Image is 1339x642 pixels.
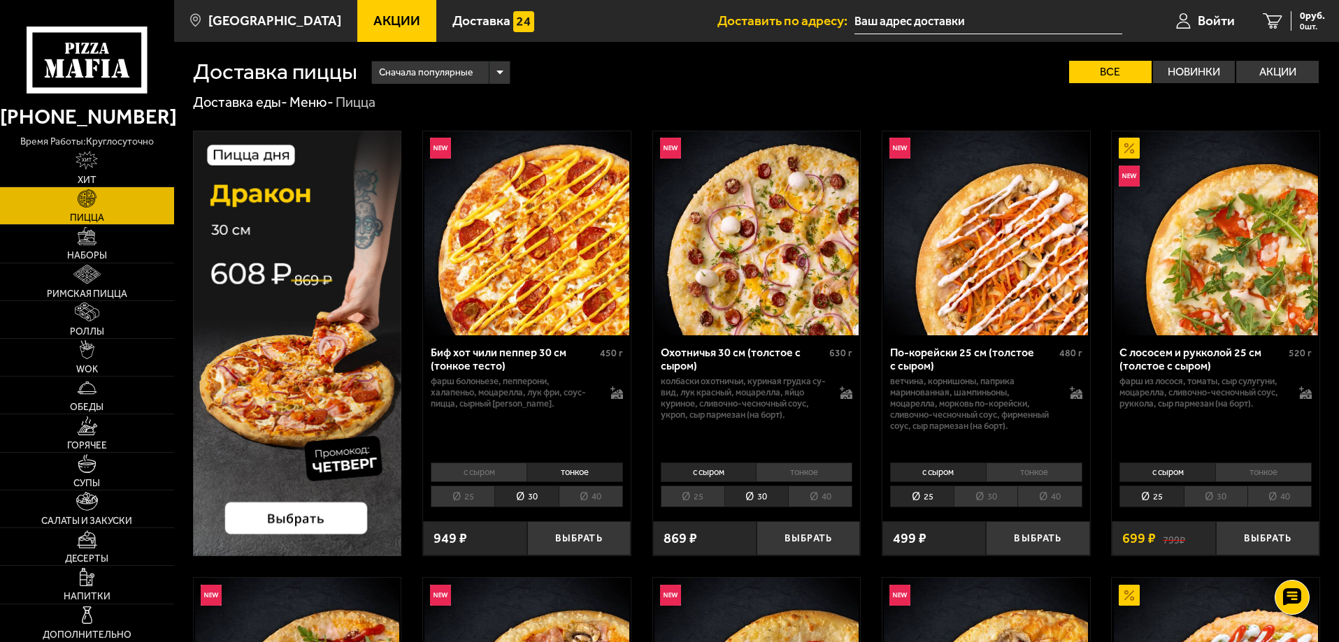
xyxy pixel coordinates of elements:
li: с сыром [661,462,757,482]
button: Выбрать [757,521,860,555]
p: колбаски охотничьи, куриная грудка су-вид, лук красный, моцарелла, яйцо куриное, сливочно-чесночн... [661,376,826,421]
input: Ваш адрес доставки [854,8,1122,34]
div: С лососем и рукколой 25 см (толстое с сыром) [1119,346,1285,372]
li: тонкое [756,462,852,482]
span: 630 г [829,347,852,359]
span: 699 ₽ [1122,532,1156,546]
button: Выбрать [1216,521,1319,555]
img: Новинка [430,138,451,159]
li: 30 [494,486,558,507]
li: тонкое [1215,462,1312,482]
li: 25 [890,486,954,507]
img: 15daf4d41897b9f0e9f617042186c801.svg [513,11,534,32]
span: 869 ₽ [664,532,697,546]
li: 30 [954,486,1017,507]
img: Охотничья 30 см (толстое с сыром) [654,131,859,335]
span: 0 шт. [1300,22,1325,31]
li: 40 [1247,486,1312,507]
span: Наборы [67,251,107,261]
button: Выбрать [986,521,1089,555]
span: Горячее [67,441,107,451]
span: Дополнительно [43,630,131,640]
div: По-корейски 25 см (толстое с сыром) [890,346,1056,372]
img: Биф хот чили пеппер 30 см (тонкое тесто) [424,131,629,335]
span: Напитки [64,592,110,601]
p: фарш болоньезе, пепперони, халапеньо, моцарелла, лук фри, соус-пицца, сырный [PERSON_NAME]. [431,376,596,409]
span: Роллы [70,327,104,337]
p: ветчина, корнишоны, паприка маринованная, шампиньоны, моцарелла, морковь по-корейски, сливочно-че... [890,376,1056,432]
img: Новинка [660,585,681,606]
a: НовинкаОхотничья 30 см (толстое с сыром) [653,131,861,335]
span: 480 г [1059,347,1082,359]
img: Новинка [1119,166,1140,187]
li: 40 [559,486,623,507]
li: 40 [1017,486,1082,507]
div: Пицца [336,94,375,112]
a: Меню- [289,94,334,110]
div: Биф хот чили пеппер 30 см (тонкое тесто) [431,346,596,372]
span: [GEOGRAPHIC_DATA] [208,14,341,27]
li: с сыром [1119,462,1215,482]
li: тонкое [986,462,1082,482]
li: с сыром [890,462,986,482]
li: 40 [788,486,852,507]
span: Обеды [70,402,103,412]
span: 499 ₽ [893,532,926,546]
a: Доставка еды- [193,94,287,110]
li: 30 [1184,486,1247,507]
img: С лососем и рукколой 25 см (толстое с сыром) [1114,131,1318,335]
button: Выбрать [527,521,631,555]
span: 949 ₽ [434,532,467,546]
span: Хит [78,175,96,185]
span: Пицца [70,213,104,223]
label: Новинки [1153,61,1236,83]
img: Новинка [889,138,910,159]
span: Доставка [452,14,510,27]
p: фарш из лосося, томаты, сыр сулугуни, моцарелла, сливочно-чесночный соус, руккола, сыр пармезан (... [1119,376,1285,409]
div: Охотничья 30 см (толстое с сыром) [661,346,826,372]
img: Акционный [1119,138,1140,159]
li: 25 [1119,486,1183,507]
label: Акции [1236,61,1319,83]
span: Сначала популярные [379,59,473,86]
a: АкционныйНовинкаС лососем и рукколой 25 см (толстое с сыром) [1112,131,1319,335]
img: Новинка [889,585,910,606]
li: 25 [431,486,494,507]
span: Десерты [65,554,108,564]
img: Новинка [201,585,222,606]
span: 450 г [600,347,623,359]
span: 520 г [1289,347,1312,359]
span: Акции [373,14,420,27]
span: Супы [73,479,100,488]
a: НовинкаБиф хот чили пеппер 30 см (тонкое тесто) [423,131,631,335]
a: НовинкаПо-корейски 25 см (толстое с сыром) [882,131,1090,335]
span: Войти [1198,14,1235,27]
span: Римская пицца [47,289,127,299]
li: 30 [724,486,788,507]
span: 0 руб. [1300,11,1325,21]
li: с сыром [431,462,527,482]
img: По-корейски 25 см (толстое с сыром) [884,131,1088,335]
h1: Доставка пиццы [193,61,357,83]
img: Новинка [430,585,451,606]
img: Акционный [1119,585,1140,606]
span: Салаты и закуски [41,516,132,526]
li: 25 [661,486,724,507]
li: тонкое [527,462,623,482]
s: 799 ₽ [1163,532,1185,546]
span: Доставить по адресу: [717,14,854,27]
label: Все [1069,61,1152,83]
img: Новинка [660,138,681,159]
span: WOK [76,365,98,374]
